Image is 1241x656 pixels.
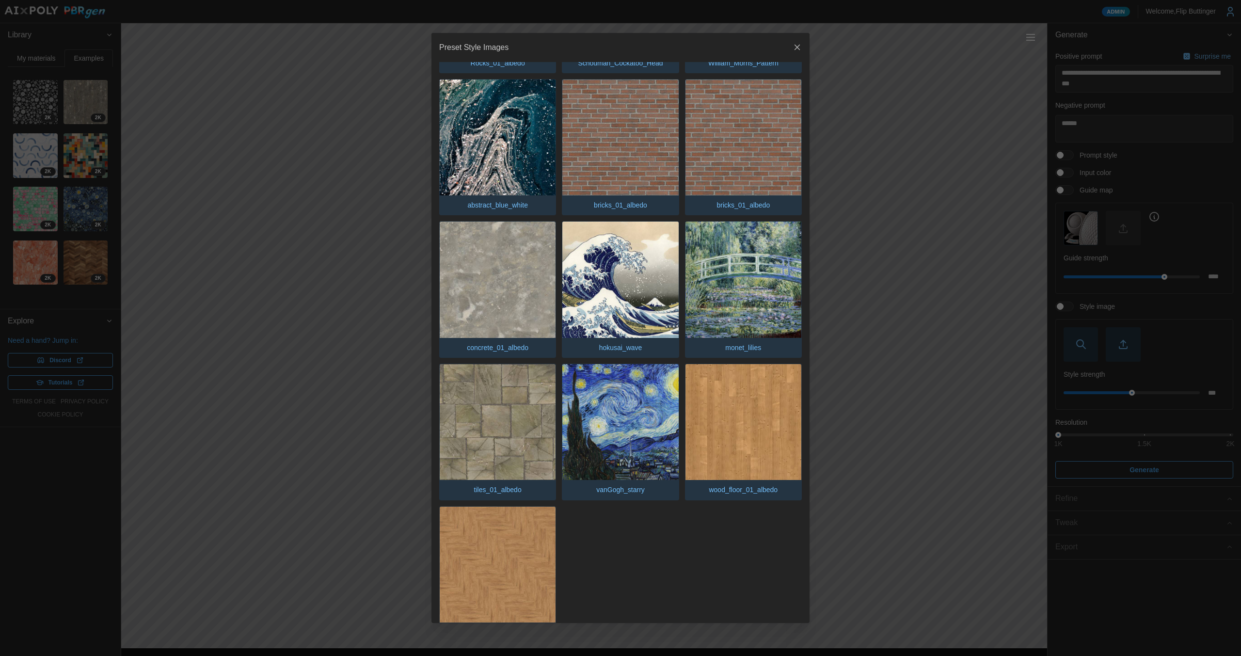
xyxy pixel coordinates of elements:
[720,338,766,357] p: monet_lilies
[439,364,556,500] button: tiles_01_albedo.jpgtiles_01_albedo
[704,480,782,499] p: wood_floor_01_albedo
[573,53,668,73] p: Schouman_Cockatoo_Head
[562,79,679,216] button: bricks_01_albedobricks_01_albedo
[712,195,775,215] p: bricks_01_albedo
[685,222,801,337] img: monet_lilies.jpg
[469,480,526,499] p: tiles_01_albedo
[439,221,556,358] button: concrete_01_albedo.jpgconcrete_01_albedo
[591,480,650,499] p: vanGogh_starry
[462,338,533,357] p: concrete_01_albedo
[562,80,678,195] img: bricks_01_albedo
[439,506,556,643] button: wood_floor_02_albedo.jpgwood_floor_02_albedo
[685,364,802,500] button: wood_floor_01_albedo.jpgwood_floor_01_albedo
[440,507,556,623] img: wood_floor_02_albedo.jpg
[440,222,556,337] img: concrete_01_albedo.jpg
[562,221,679,358] button: hokusai_wave.jpghokusai_wave
[685,80,801,195] img: bricks_01_albedo.jpg
[589,195,652,215] p: bricks_01_albedo
[439,44,509,51] h2: Preset Style Images
[562,364,679,500] button: vanGogh_starry.jpgvanGogh_starry
[440,80,556,195] img: abstract_blue_white.jpg
[462,195,533,215] p: abstract_blue_white
[703,53,783,73] p: William_Morris_Pattern
[562,222,678,337] img: hokusai_wave.jpg
[466,53,530,73] p: Rocks_01_albedo
[685,364,801,480] img: wood_floor_01_albedo.jpg
[685,221,802,358] button: monet_lilies.jpgmonet_lilies
[562,364,678,480] img: vanGogh_starry.jpg
[459,623,537,642] p: wood_floor_02_albedo
[594,338,647,357] p: hokusai_wave
[685,79,802,216] button: bricks_01_albedo.jpgbricks_01_albedo
[440,364,556,480] img: tiles_01_albedo.jpg
[439,79,556,216] button: abstract_blue_white.jpgabstract_blue_white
